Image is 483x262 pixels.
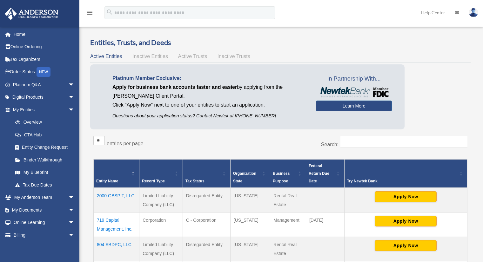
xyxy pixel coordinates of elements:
[469,8,478,17] img: User Pic
[4,28,84,41] a: Home
[90,38,471,48] h3: Entities, Trusts, and Deeds
[9,179,81,191] a: Tax Due Dates
[139,212,183,237] td: Corporation
[183,212,230,237] td: C - Corporation
[233,171,256,183] span: Organization State
[270,212,306,237] td: Management
[178,54,207,59] span: Active Trusts
[94,159,139,188] th: Entity Name: Activate to invert sorting
[319,87,389,97] img: NewtekBankLogoSM.png
[112,84,237,90] span: Apply for business bank accounts faster and easier
[183,237,230,261] td: Disregarded Entity
[270,159,306,188] th: Business Purpose: Activate to sort
[139,237,183,261] td: Limited Liability Company (LLC)
[112,101,306,109] p: Click "Apply Now" next to one of your entities to start an application.
[4,41,84,53] a: Online Ordering
[183,188,230,213] td: Disregarded Entity
[270,188,306,213] td: Rental Real Estate
[230,188,270,213] td: [US_STATE]
[68,103,81,116] span: arrow_drop_down
[68,204,81,217] span: arrow_drop_down
[9,141,81,154] a: Entity Change Request
[273,171,290,183] span: Business Purpose
[86,9,93,16] i: menu
[9,154,81,166] a: Binder Walkthrough
[4,191,84,204] a: My Anderson Teamarrow_drop_down
[68,91,81,104] span: arrow_drop_down
[9,166,81,179] a: My Blueprint
[185,179,205,183] span: Tax Status
[112,112,306,120] p: Questions about your application status? Contact Newtek at [PHONE_NUMBER]
[306,212,344,237] td: [DATE]
[37,67,50,77] div: NEW
[375,216,437,226] button: Apply Now
[344,159,467,188] th: Try Newtek Bank : Activate to sort
[86,11,93,16] a: menu
[68,216,81,229] span: arrow_drop_down
[68,78,81,91] span: arrow_drop_down
[218,54,250,59] span: Inactive Trusts
[230,212,270,237] td: [US_STATE]
[375,240,437,251] button: Apply Now
[347,177,458,185] div: Try Newtek Bank
[68,191,81,204] span: arrow_drop_down
[4,204,84,216] a: My Documentsarrow_drop_down
[139,188,183,213] td: Limited Liability Company (LLC)
[9,116,78,129] a: Overview
[94,212,139,237] td: 719 Capital Management, Inc.
[4,103,81,116] a: My Entitiesarrow_drop_down
[90,54,122,59] span: Active Entities
[94,237,139,261] td: 804 SBDPC, LLC
[139,159,183,188] th: Record Type: Activate to sort
[230,159,270,188] th: Organization State: Activate to sort
[107,141,144,146] label: entries per page
[4,66,84,79] a: Order StatusNEW
[142,179,165,183] span: Record Type
[3,8,60,20] img: Anderson Advisors Platinum Portal
[230,237,270,261] td: [US_STATE]
[9,128,81,141] a: CTA Hub
[306,159,344,188] th: Federal Return Due Date: Activate to sort
[183,159,230,188] th: Tax Status: Activate to sort
[4,53,84,66] a: Tax Organizers
[316,74,392,84] span: In Partnership With...
[94,188,139,213] td: 2000 GBSPIT, LLC
[96,179,118,183] span: Entity Name
[309,164,329,183] span: Federal Return Due Date
[132,54,168,59] span: Inactive Entities
[4,216,84,229] a: Online Learningarrow_drop_down
[270,237,306,261] td: Rental Real Estate
[106,9,113,16] i: search
[4,91,84,104] a: Digital Productsarrow_drop_down
[4,229,84,241] a: Billingarrow_drop_down
[316,101,392,111] a: Learn More
[375,191,437,202] button: Apply Now
[112,74,306,83] p: Platinum Member Exclusive:
[4,78,84,91] a: Platinum Q&Aarrow_drop_down
[68,229,81,242] span: arrow_drop_down
[321,142,339,147] label: Search:
[112,83,306,101] p: by applying from the [PERSON_NAME] Client Portal.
